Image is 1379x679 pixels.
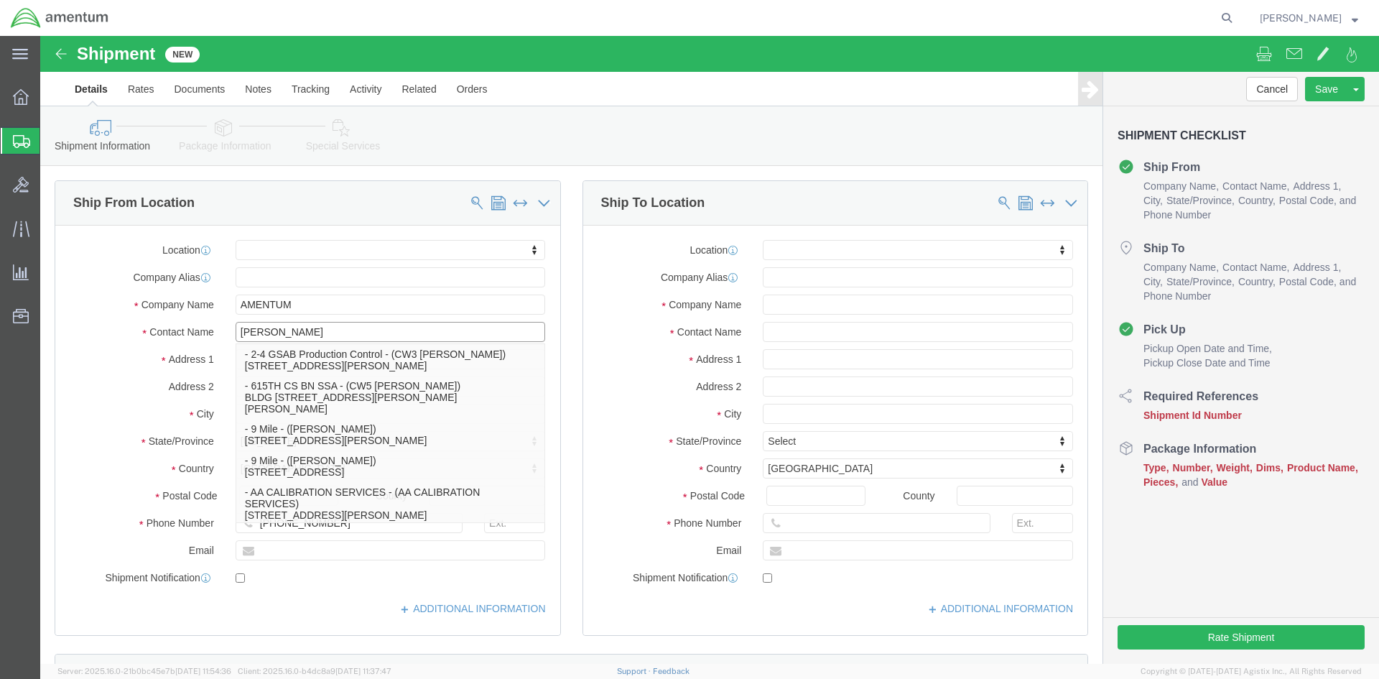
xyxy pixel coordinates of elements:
iframe: FS Legacy Container [40,36,1379,664]
button: [PERSON_NAME] [1259,9,1359,27]
span: [DATE] 11:37:47 [335,667,391,675]
span: [DATE] 11:54:36 [175,667,231,675]
img: logo [10,7,109,29]
span: Server: 2025.16.0-21b0bc45e7b [57,667,231,675]
span: Copyright © [DATE]-[DATE] Agistix Inc., All Rights Reserved [1141,665,1362,678]
span: Client: 2025.16.0-b4dc8a9 [238,667,391,675]
a: Support [617,667,653,675]
span: Erica Gatica [1260,10,1342,26]
a: Feedback [653,667,689,675]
